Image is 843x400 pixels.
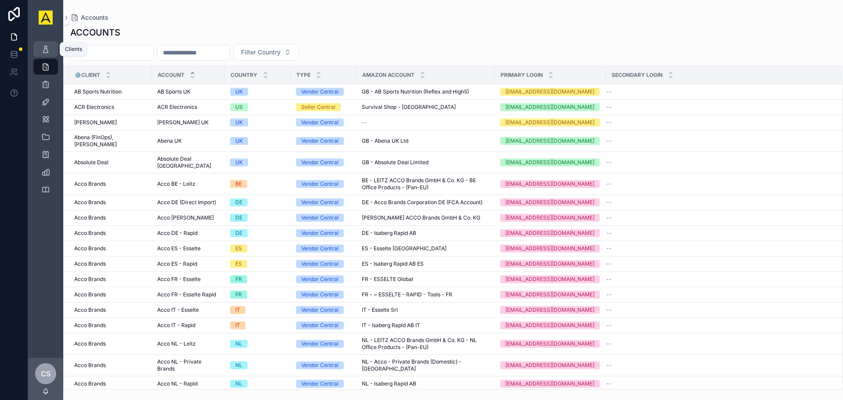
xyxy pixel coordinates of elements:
div: Vendor Central [301,159,339,166]
span: Acco [PERSON_NAME] [157,214,214,221]
span: Acco Brands [74,180,106,187]
div: Vendor Central [301,214,339,222]
span: Acco Brands [74,291,106,298]
span: -- [606,159,612,166]
span: Acco ES - Esselte [157,245,201,252]
span: Type [296,72,310,79]
div: ES [235,260,242,268]
span: ES - Esselte [GEOGRAPHIC_DATA] [362,245,447,252]
div: DE [235,214,242,222]
span: Acco Brands [74,260,106,267]
span: Acco DE - Rapid [157,230,198,237]
span: ⚙️Client [75,72,100,79]
div: [EMAIL_ADDRESS][DOMAIN_NAME] [505,88,594,96]
span: Country [231,72,257,79]
div: BE [235,180,242,188]
span: Acco Brands [74,322,106,329]
span: -- [606,245,612,252]
span: -- [606,362,612,369]
span: Acco Brands [74,306,106,314]
div: US [235,103,243,111]
div: scrollable content [28,35,63,209]
div: [EMAIL_ADDRESS][DOMAIN_NAME] [505,137,594,145]
span: AB Sports Nutrition [74,88,122,95]
span: Account [158,72,184,79]
div: Seller Central [301,103,335,111]
div: NL [235,361,242,369]
span: -- [606,260,612,267]
span: -- [606,104,612,111]
div: [EMAIL_ADDRESS][DOMAIN_NAME] [505,198,594,206]
div: Vendor Central [301,361,339,369]
span: Acco DE (Direct Import) [157,199,216,206]
div: Clients [65,46,82,53]
span: -- [606,199,612,206]
div: [EMAIL_ADDRESS][DOMAIN_NAME] [505,159,594,166]
span: -- [606,137,612,144]
div: NL [235,340,242,348]
span: DE - Isaberg Rapid AB [362,230,416,237]
span: Acco Brands [74,199,106,206]
span: -- [606,88,612,95]
span: GB - Abena UK Ltd [362,137,408,144]
button: Select Button [234,44,299,61]
div: Vendor Central [301,88,339,96]
div: Vendor Central [301,380,339,388]
img: App logo [39,11,53,25]
div: FR [235,291,242,299]
div: UK [235,88,243,96]
span: NL - LEITZ ACCO Brands GmbH & Co. KG - NL Office Products - (Pan-EU) [362,337,490,351]
span: -- [606,180,612,187]
div: Vendor Central [301,291,339,299]
span: Acco IT - Rapid [157,322,195,329]
div: FR [235,275,242,283]
span: [PERSON_NAME] [74,119,117,126]
span: -- [606,291,612,298]
div: Vendor Central [301,229,339,237]
span: Acco Brands [74,276,106,283]
div: [EMAIL_ADDRESS][DOMAIN_NAME] [505,380,594,388]
h1: ACCOUNTS [70,26,120,39]
div: Vendor Central [301,306,339,314]
span: Acco NL - Private Brands [157,358,220,372]
span: IT - Esselte Srl [362,306,398,314]
span: Acco FR - Esselte Rapid [157,291,216,298]
span: Acco NL - Leitz [157,340,196,347]
div: [EMAIL_ADDRESS][DOMAIN_NAME] [505,180,594,188]
span: FR - ~ ESSELTE - RAPID - Tools - FR [362,291,452,298]
div: [EMAIL_ADDRESS][DOMAIN_NAME] [505,229,594,237]
span: -- [606,230,612,237]
span: Abena UK [157,137,182,144]
div: Vendor Central [301,260,339,268]
span: -- [606,214,612,221]
span: -- [362,119,367,126]
span: Acco NL - Rapid [157,380,198,387]
span: DE - Acco Brands Corporation DE (FCA Account) [362,199,483,206]
div: IT [235,321,240,329]
div: [EMAIL_ADDRESS][DOMAIN_NAME] [505,291,594,299]
div: ES [235,245,242,252]
span: Acco Brands [74,214,106,221]
span: Acco FR - Esselte [157,276,201,283]
span: -- [606,322,612,329]
div: Vendor Central [301,340,339,348]
span: Acco Brands [74,340,106,347]
span: AB Sports UK [157,88,191,95]
div: Vendor Central [301,275,339,283]
span: FR - ESSELTE Global [362,276,413,283]
span: Acco Brands [74,362,106,369]
span: Acco Brands [74,230,106,237]
span: BE - LEITZ ACCO Brands GmbH & Co. KG - BE Office Products - (Pan-EU) [362,177,490,191]
div: [EMAIL_ADDRESS][DOMAIN_NAME] [505,260,594,268]
span: Acco ES - Rapid [157,260,197,267]
span: GB - Absolute Deal Limited [362,159,429,166]
span: NL - Acco - Private Brands (Domestic) - [GEOGRAPHIC_DATA] [362,358,490,372]
span: CS [41,368,50,379]
span: Survival Shop - [GEOGRAPHIC_DATA] [362,104,456,111]
span: Primary Login [501,72,543,79]
span: Absolute Deal [GEOGRAPHIC_DATA] [157,155,220,169]
span: [PERSON_NAME] ACCO Brands GmbH & Co. KG [362,214,480,221]
div: Vendor Central [301,321,339,329]
span: [PERSON_NAME] UK [157,119,209,126]
div: [EMAIL_ADDRESS][DOMAIN_NAME] [505,275,594,283]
